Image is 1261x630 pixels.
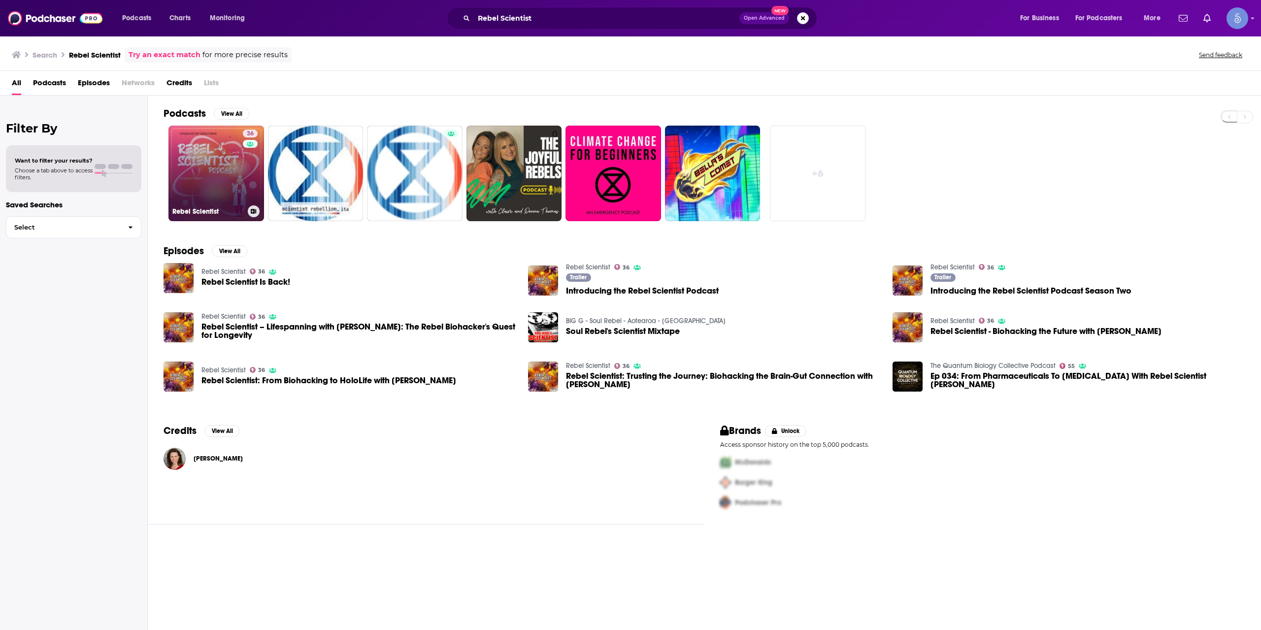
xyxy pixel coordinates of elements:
span: Charts [169,11,191,25]
span: 36 [623,364,630,368]
span: Want to filter your results? [15,157,93,164]
a: Introducing the Rebel Scientist Podcast [566,287,719,295]
a: 36 [614,363,630,369]
h3: Rebel Scientist [69,50,121,60]
span: for more precise results [202,49,288,61]
button: Select [6,216,141,238]
a: The Quantum Biology Collective Podcast [930,362,1056,370]
h2: Filter By [6,121,141,135]
span: Select [6,224,120,231]
a: Rebel Scientist [201,267,246,276]
img: First Pro Logo [716,452,735,472]
span: Lists [204,75,219,95]
a: +6 [770,126,865,221]
a: Rebel Scientist: Trusting the Journey: Biohacking the Brain-Gut Connection with Dr. Lauren Leiva [528,362,558,392]
div: Search podcasts, credits, & more... [456,7,827,30]
a: Try an exact match [129,49,200,61]
a: 36 [979,264,995,270]
a: BIG G - Soul Rebel - Aotearoa - New Zealand [566,317,726,325]
a: Rebel Scientist: Trusting the Journey: Biohacking the Brain-Gut Connection with Dr. Lauren Leiva [566,372,881,389]
a: Rebel Scientist [930,317,975,325]
span: Ep 034: From Pharmaceuticals To [MEDICAL_DATA] With Rebel Scientist [PERSON_NAME] [930,372,1245,389]
img: Introducing the Rebel Scientist Podcast [528,265,558,296]
button: Open AdvancedNew [739,12,789,24]
img: Rebel Scientist Is Back! [164,263,194,293]
button: open menu [1013,10,1071,26]
span: Burger King [735,478,772,487]
button: Unlock [765,425,807,437]
img: Rebel Scientist - Biohacking the Future with Sandy Martin [893,312,923,342]
a: Rebel Scientist [566,362,610,370]
span: Networks [122,75,155,95]
img: Podchaser - Follow, Share and Rate Podcasts [8,9,102,28]
a: 36 [979,318,995,324]
a: Rebel Scientist: From Biohacking to HoloLife with Teemu Arina [201,376,456,385]
span: For Podcasters [1075,11,1123,25]
p: Access sponsor history on the top 5,000 podcasts. [720,441,1245,448]
span: More [1144,11,1161,25]
a: 36 [243,130,258,137]
span: 55 [1068,364,1075,368]
a: Introducing the Rebel Scientist Podcast Season Two [930,287,1131,295]
div: 0 [552,130,558,217]
button: Send feedback [1196,51,1245,59]
span: For Business [1020,11,1059,25]
img: Third Pro Logo [716,493,735,513]
a: Ep 034: From Pharmaceuticals To Photobiomodulation With Rebel Scientist Sarah Turner [930,372,1245,389]
span: New [771,6,789,15]
a: Francesca Gino [194,455,243,463]
button: View All [204,425,240,437]
h2: Credits [164,425,197,437]
a: 36 [614,264,630,270]
span: 36 [258,368,265,372]
a: Credits [166,75,192,95]
a: Rebel Scientist [930,263,975,271]
a: CreditsView All [164,425,240,437]
span: Logged in as Spiral5-G1 [1227,7,1248,29]
a: 36 [250,314,265,320]
a: All [12,75,21,95]
a: Soul Rebel's Scientist Mixtape [566,327,680,335]
a: Rebel Scientist – Lifespanning with Jean: The Rebel Biohacker's Quest for Longevity [201,323,516,339]
button: open menu [1137,10,1173,26]
span: McDonalds [735,458,771,466]
img: Rebel Scientist – Lifespanning with Jean: The Rebel Biohacker's Quest for Longevity [164,312,194,342]
button: Show profile menu [1227,7,1248,29]
button: Francesca GinoFrancesca Gino [164,443,689,474]
span: Rebel Scientist: Trusting the Journey: Biohacking the Brain-Gut Connection with [PERSON_NAME] [566,372,881,389]
img: Introducing the Rebel Scientist Podcast Season Two [893,265,923,296]
a: Soul Rebel's Scientist Mixtape [528,312,558,342]
span: Rebel Scientist: From Biohacking to HoloLife with [PERSON_NAME] [201,376,456,385]
img: Second Pro Logo [716,472,735,493]
img: Francesca Gino [164,448,186,470]
a: 36 [250,367,265,373]
span: Open Advanced [744,16,785,21]
input: Search podcasts, credits, & more... [474,10,739,26]
button: View All [212,245,247,257]
a: Rebel Scientist Is Back! [201,278,290,286]
span: Monitoring [210,11,245,25]
a: Podcasts [33,75,66,95]
span: Choose a tab above to access filters. [15,167,93,181]
a: 36 [250,268,265,274]
p: Saved Searches [6,200,141,209]
a: Episodes [78,75,110,95]
a: Charts [163,10,197,26]
img: User Profile [1227,7,1248,29]
img: Ep 034: From Pharmaceuticals To Photobiomodulation With Rebel Scientist Sarah Turner [893,362,923,392]
a: Rebel Scientist: From Biohacking to HoloLife with Teemu Arina [164,362,194,392]
a: Rebel Scientist [201,366,246,374]
span: Trailer [934,274,951,280]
